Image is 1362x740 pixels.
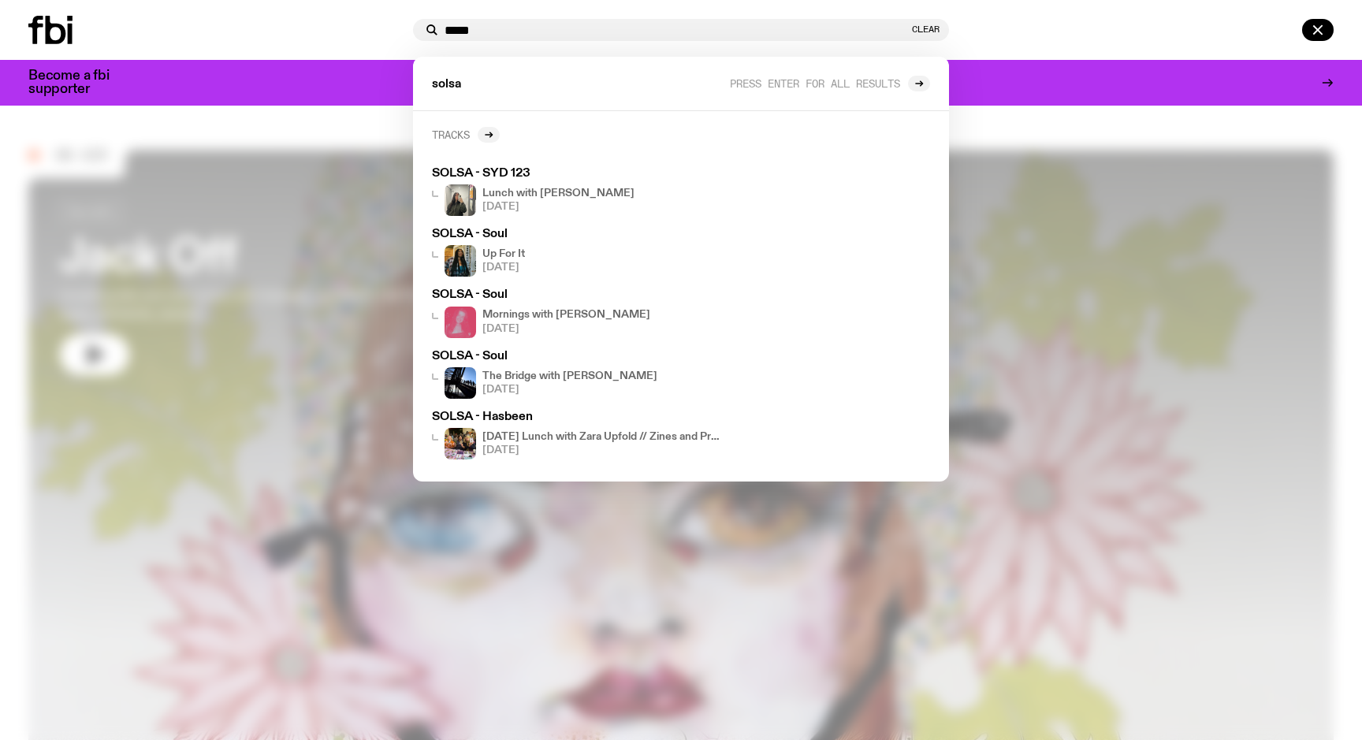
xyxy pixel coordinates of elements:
h3: SOLSA - SYD 123 [432,168,722,180]
a: SOLSA - SoulMornings with [PERSON_NAME][DATE] [426,283,728,344]
a: SOLSA - HasbeenOtherworlds Zine Fair[DATE] Lunch with Zara Upfold // Zines and Protest![DATE] [426,405,728,466]
h3: SOLSA - Soul [432,351,722,363]
h3: SOLSA - Soul [432,229,722,240]
img: People climb Sydney's Harbour Bridge [445,367,476,399]
span: [DATE] [482,385,657,395]
a: Press enter for all results [730,76,930,91]
h3: SOLSA - Hasbeen [432,411,722,423]
img: Ify - a Brown Skin girl with black braided twists, looking up to the side with her tongue stickin... [445,245,476,277]
span: [DATE] [482,445,722,456]
span: [DATE] [482,324,650,334]
h2: Tracks [432,128,470,140]
span: [DATE] [482,262,525,273]
a: Tracks [432,127,500,143]
h4: The Bridge with [PERSON_NAME] [482,371,657,381]
h3: SOLSA - Soul [432,289,722,301]
h4: Up For It [482,249,525,259]
h4: [DATE] Lunch with Zara Upfold // Zines and Protest! [482,432,722,442]
span: Press enter for all results [730,77,900,89]
a: SOLSA - SoulIfy - a Brown Skin girl with black braided twists, looking up to the side with her to... [426,222,728,283]
img: Otherworlds Zine Fair [445,428,476,459]
h3: Become a fbi supporter [28,69,129,96]
button: Clear [912,25,940,34]
h4: Lunch with [PERSON_NAME] [482,188,634,199]
a: SOLSA - SYD 123Lunch with [PERSON_NAME][DATE] [426,162,728,222]
h4: Mornings with [PERSON_NAME] [482,310,650,320]
a: SOLSA - SoulPeople climb Sydney's Harbour BridgeThe Bridge with [PERSON_NAME][DATE] [426,344,728,405]
span: solsa [432,79,461,91]
span: [DATE] [482,202,634,212]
